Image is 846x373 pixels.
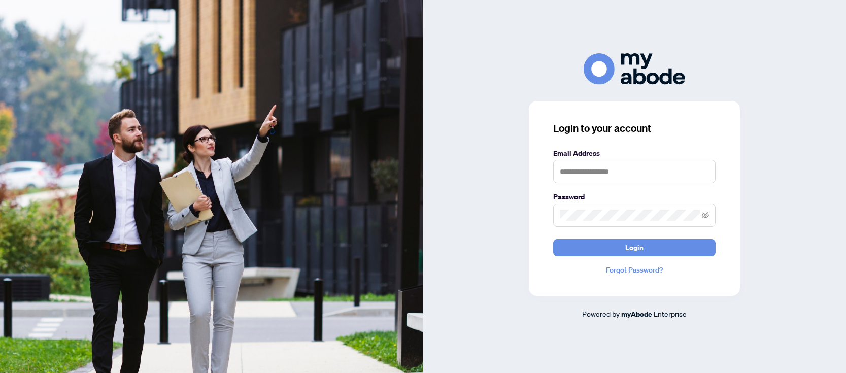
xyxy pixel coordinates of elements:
[625,240,644,256] span: Login
[553,148,716,159] label: Email Address
[584,53,685,84] img: ma-logo
[553,264,716,276] a: Forgot Password?
[553,191,716,202] label: Password
[582,309,620,318] span: Powered by
[553,121,716,135] h3: Login to your account
[621,309,652,320] a: myAbode
[702,212,709,219] span: eye-invisible
[654,309,687,318] span: Enterprise
[553,239,716,256] button: Login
